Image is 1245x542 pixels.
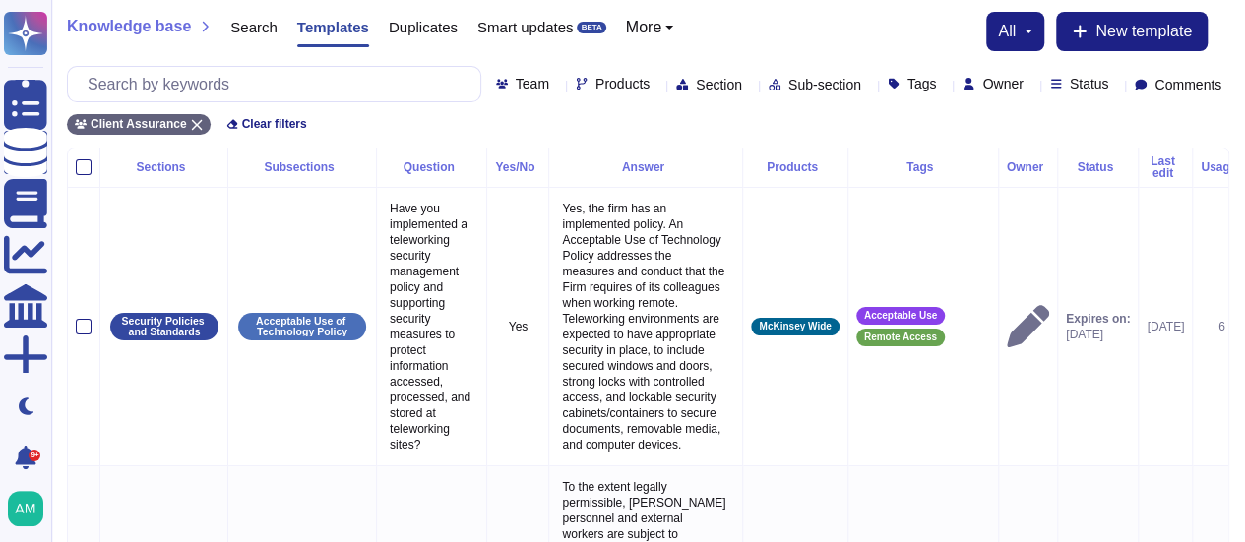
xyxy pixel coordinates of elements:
[907,77,937,90] span: Tags
[67,19,191,34] span: Knowledge base
[4,487,57,530] button: user
[1056,12,1208,51] button: New template
[626,20,661,35] span: More
[516,77,549,90] span: Team
[29,450,40,461] div: 9+
[577,22,605,33] div: BETA
[759,322,831,331] span: McKinsey Wide
[8,491,43,526] img: user
[998,24,1032,39] button: all
[1066,161,1130,173] div: Status
[1147,155,1184,179] div: Last edit
[236,161,368,173] div: Subsections
[385,161,478,173] div: Question
[1201,319,1242,334] div: 6
[1201,161,1242,173] div: Usage
[751,161,839,173] div: Products
[1070,77,1109,90] span: Status
[1066,327,1130,342] span: [DATE]
[389,20,458,34] span: Duplicates
[297,20,369,34] span: Templates
[856,161,990,173] div: Tags
[242,118,307,130] span: Clear filters
[1154,78,1221,91] span: Comments
[1066,311,1130,327] span: Expires on:
[557,161,734,173] div: Answer
[998,24,1016,39] span: all
[495,319,540,334] p: Yes
[1147,319,1184,334] div: [DATE]
[982,77,1023,90] span: Owner
[78,67,480,101] input: Search by keywords
[117,316,212,336] p: Security Policies and Standards
[557,196,734,457] p: Yes, the firm has an implemented policy. An Acceptable Use of Technology Policy addresses the mea...
[477,20,574,34] span: Smart updates
[696,78,742,91] span: Section
[91,118,187,130] span: Client Assurance
[495,161,540,173] div: Yes/No
[595,77,650,90] span: Products
[864,332,937,342] span: Remote Access
[1007,161,1049,173] div: Owner
[385,196,478,457] p: Have you implemented a teleworking security management policy and supporting security measures to...
[864,311,937,321] span: Acceptable Use
[108,161,219,173] div: Sections
[626,20,674,35] button: More
[230,20,278,34] span: Search
[245,316,359,336] p: Acceptable Use of Technology Policy
[1095,24,1192,39] span: New template
[788,78,861,91] span: Sub-section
